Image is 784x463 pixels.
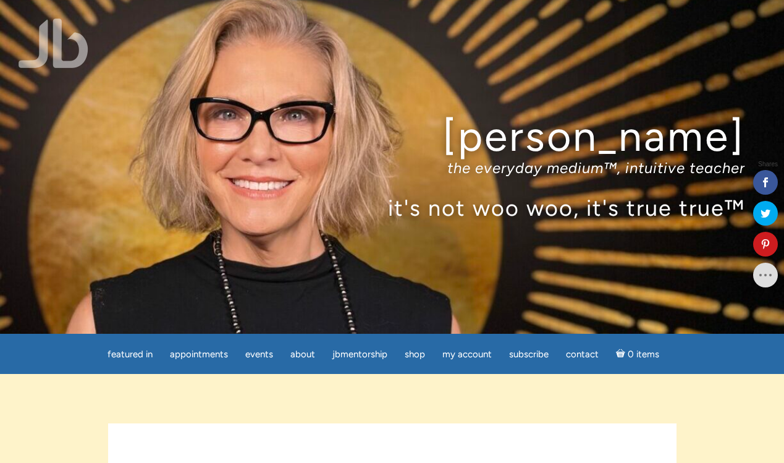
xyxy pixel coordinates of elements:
span: About [290,349,315,360]
span: featured in [107,349,153,360]
span: Contact [566,349,599,360]
span: Events [245,349,273,360]
span: Appointments [170,349,228,360]
span: 0 items [628,350,659,359]
a: Events [238,342,280,367]
a: Subscribe [502,342,556,367]
h1: [PERSON_NAME] [39,113,744,159]
a: Cart0 items [609,341,667,367]
span: My Account [442,349,492,360]
a: Shop [397,342,432,367]
a: About [283,342,322,367]
span: Shop [405,349,425,360]
img: Jamie Butler. The Everyday Medium [19,19,88,68]
a: Appointments [162,342,235,367]
p: it's not woo woo, it's true true™ [39,194,744,221]
span: Subscribe [509,349,549,360]
a: featured in [100,342,160,367]
span: JBMentorship [332,349,387,360]
a: Contact [558,342,606,367]
a: JBMentorship [325,342,395,367]
p: the everyday medium™, intuitive teacher [39,159,744,177]
span: Shares [758,161,778,168]
i: Cart [616,349,628,360]
a: My Account [435,342,499,367]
